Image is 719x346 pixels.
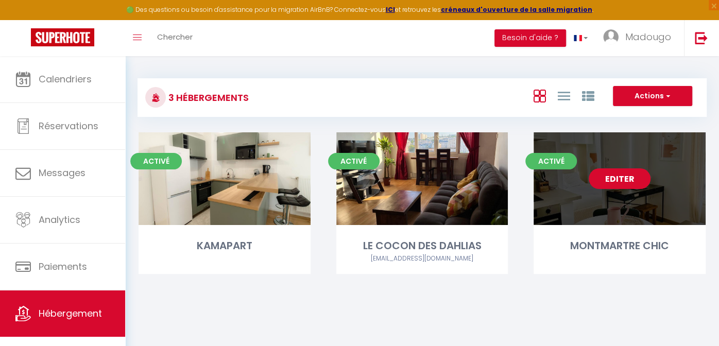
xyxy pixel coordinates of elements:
a: créneaux d'ouverture de la salle migration [441,5,592,14]
a: ICI [386,5,395,14]
button: Ouvrir le widget de chat LiveChat [8,4,39,35]
div: KAMAPART [139,238,311,254]
div: Airbnb [336,254,508,264]
span: Hébergement [39,307,102,320]
a: Chercher [149,20,200,56]
button: Actions [613,86,692,107]
span: Madougo [625,30,671,43]
div: LE COCON DES DAHLIAS [336,238,508,254]
img: Super Booking [31,28,94,46]
a: Vue par Groupe [581,87,594,104]
a: Vue en Box [533,87,545,104]
span: Activé [328,153,380,169]
a: ... Madougo [595,20,684,56]
div: MONTMARTRE CHIC [534,238,706,254]
span: Activé [130,153,182,169]
span: Réservations [39,119,98,132]
span: Messages [39,166,85,179]
span: Activé [525,153,577,169]
img: logout [695,31,708,44]
span: Paiements [39,260,87,273]
a: Vue en Liste [557,87,570,104]
span: Analytics [39,213,80,226]
img: ... [603,29,619,45]
span: Calendriers [39,73,92,85]
a: Editer [589,168,650,189]
h3: 3 Hébergements [166,86,249,109]
button: Besoin d'aide ? [494,29,566,47]
span: Chercher [157,31,193,42]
